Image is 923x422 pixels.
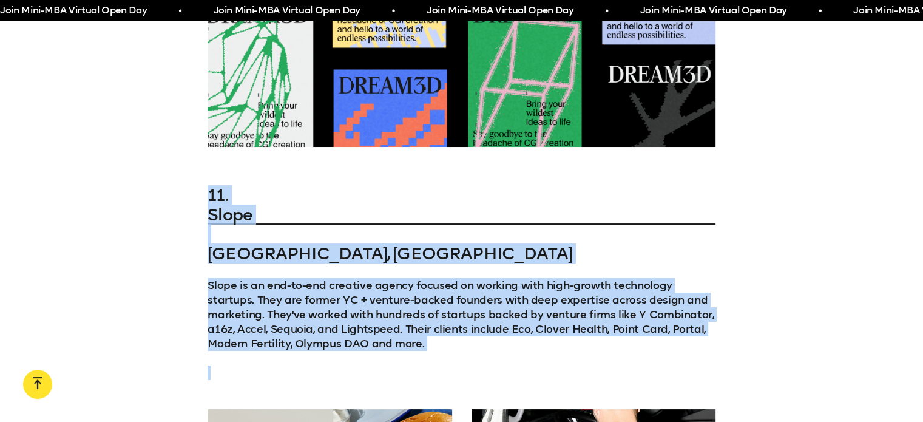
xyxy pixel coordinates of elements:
[208,205,715,225] a: Slope
[208,186,715,264] h3: 11. [GEOGRAPHIC_DATA], [GEOGRAPHIC_DATA]
[605,4,608,18] span: •
[391,4,394,18] span: •
[208,278,715,351] p: Slope is an end-to-end creative agency focused on working with high-growth technology startups. T...
[818,4,821,18] span: •
[178,4,181,18] span: •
